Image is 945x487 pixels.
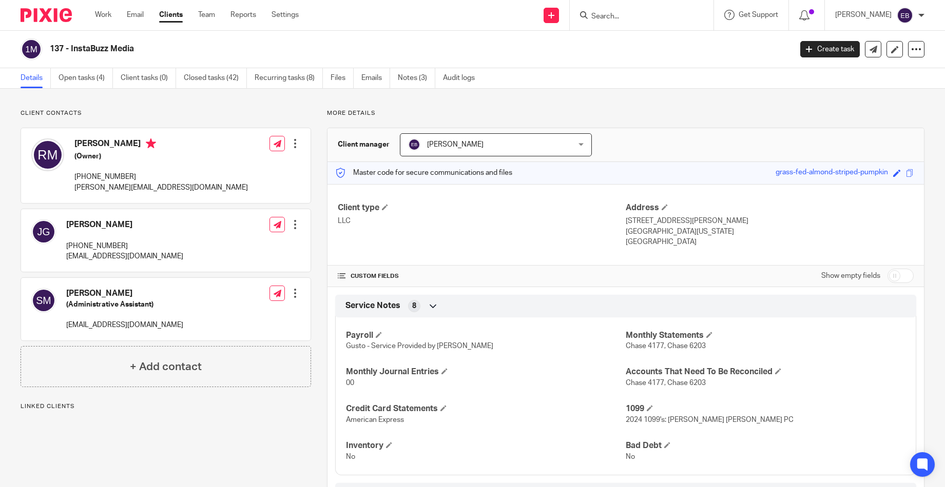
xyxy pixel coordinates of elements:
[346,342,493,350] span: Gusto - Service Provided by [PERSON_NAME]
[327,109,924,117] p: More details
[66,320,183,330] p: [EMAIL_ADDRESS][DOMAIN_NAME]
[66,288,183,299] h4: [PERSON_NAME]
[331,68,354,88] a: Files
[626,202,914,213] h4: Address
[66,251,183,261] p: [EMAIL_ADDRESS][DOMAIN_NAME]
[31,138,64,171] img: svg%3E
[427,141,484,148] span: [PERSON_NAME]
[66,299,183,310] h5: (Administrative Assistant)
[338,202,626,213] h4: Client type
[897,7,913,24] img: svg%3E
[626,216,914,226] p: [STREET_ADDRESS][PERSON_NAME]
[626,403,905,414] h4: 1099
[21,68,51,88] a: Details
[346,330,626,341] h4: Payroll
[626,330,905,341] h4: Monthly Statements
[346,403,626,414] h4: Credit Card Statements
[800,41,860,57] a: Create task
[626,416,794,423] span: 2024 1099's: [PERSON_NAME] [PERSON_NAME] PC
[412,301,416,311] span: 8
[626,237,914,247] p: [GEOGRAPHIC_DATA]
[74,151,248,161] h5: (Owner)
[130,359,202,375] h4: + Add contact
[626,342,706,350] span: Chase 4177, Chase 6203
[31,288,56,313] img: svg%3E
[346,379,354,387] span: 00
[66,219,183,230] h4: [PERSON_NAME]
[346,453,355,460] span: No
[255,68,323,88] a: Recurring tasks (8)
[21,38,42,60] img: svg%3E
[21,402,311,411] p: Linked clients
[21,109,311,117] p: Client contacts
[408,138,420,151] img: svg%3E
[590,12,683,22] input: Search
[338,272,626,280] h4: CUSTOM FIELDS
[198,10,215,20] a: Team
[121,68,176,88] a: Client tasks (0)
[127,10,144,20] a: Email
[626,453,635,460] span: No
[230,10,256,20] a: Reports
[74,172,248,182] p: [PHONE_NUMBER]
[835,10,892,20] p: [PERSON_NAME]
[335,168,512,178] p: Master code for secure communications and files
[626,379,706,387] span: Chase 4177, Chase 6203
[443,68,483,88] a: Audit logs
[821,271,880,281] label: Show empty fields
[338,139,390,150] h3: Client manager
[31,219,56,244] img: svg%3E
[50,44,638,54] h2: 137 - InstaBuzz Media
[346,367,626,377] h4: Monthly Journal Entries
[74,138,248,151] h4: [PERSON_NAME]
[398,68,435,88] a: Notes (3)
[361,68,390,88] a: Emails
[59,68,113,88] a: Open tasks (4)
[338,216,626,226] p: LLC
[776,167,888,179] div: grass-fed-almond-striped-pumpkin
[626,227,914,237] p: [GEOGRAPHIC_DATA][US_STATE]
[626,367,905,377] h4: Accounts That Need To Be Reconciled
[21,8,72,22] img: Pixie
[739,11,778,18] span: Get Support
[146,138,156,149] i: Primary
[74,182,248,193] p: [PERSON_NAME][EMAIL_ADDRESS][DOMAIN_NAME]
[346,416,404,423] span: American Express
[184,68,247,88] a: Closed tasks (42)
[626,440,905,451] h4: Bad Debt
[346,440,626,451] h4: Inventory
[95,10,111,20] a: Work
[345,300,400,311] span: Service Notes
[272,10,299,20] a: Settings
[66,241,183,251] p: [PHONE_NUMBER]
[159,10,183,20] a: Clients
